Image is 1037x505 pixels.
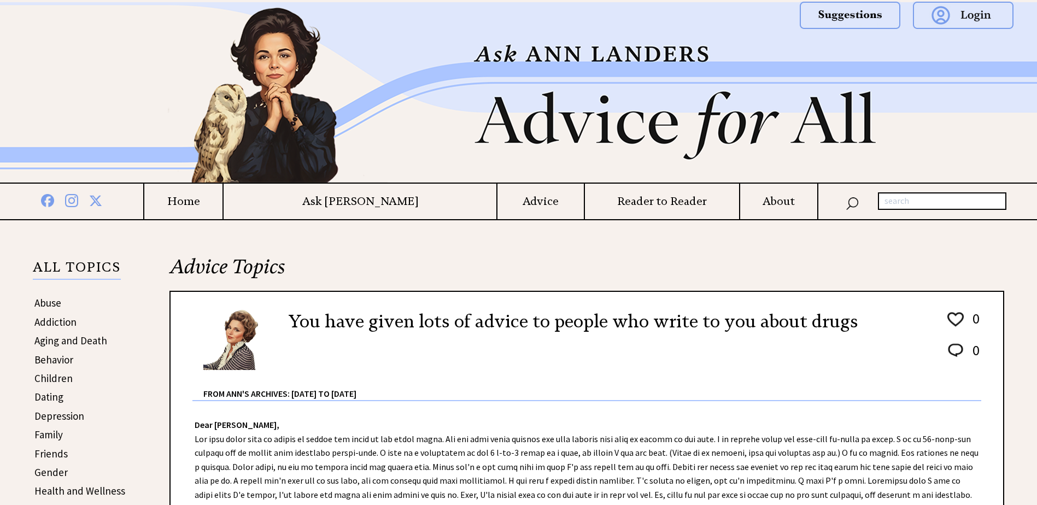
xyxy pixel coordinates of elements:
[169,254,1004,291] h2: Advice Topics
[878,192,1006,210] input: search
[34,390,63,403] a: Dating
[34,447,68,460] a: Friends
[946,342,965,359] img: message_round%202.png
[41,192,54,207] img: facebook%20blue.png
[34,372,73,385] a: Children
[913,2,1013,29] img: login.png
[34,296,61,309] a: Abuse
[34,484,125,497] a: Health and Wellness
[946,310,965,329] img: heart_outline%201.png
[34,409,84,422] a: Depression
[195,419,279,430] strong: Dear [PERSON_NAME],
[912,2,918,183] img: right_new2.png
[65,192,78,207] img: instagram%20blue.png
[846,195,859,210] img: search_nav.png
[288,308,858,334] h2: You have given lots of advice to people who write to you about drugs
[497,195,583,208] a: Advice
[967,341,980,370] td: 0
[33,261,121,280] p: ALL TOPICS
[34,353,73,366] a: Behavior
[203,371,981,400] div: From Ann's Archives: [DATE] to [DATE]
[585,195,740,208] a: Reader to Reader
[34,334,107,347] a: Aging and Death
[203,308,272,370] img: Ann6%20v2%20small.png
[34,466,68,479] a: Gender
[89,192,102,207] img: x%20blue.png
[740,195,817,208] a: About
[967,309,980,340] td: 0
[224,195,496,208] a: Ask [PERSON_NAME]
[34,315,77,328] a: Addiction
[144,195,222,208] a: Home
[34,428,63,441] a: Family
[125,2,912,183] img: header2b_v1.png
[800,2,900,29] img: suggestions.png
